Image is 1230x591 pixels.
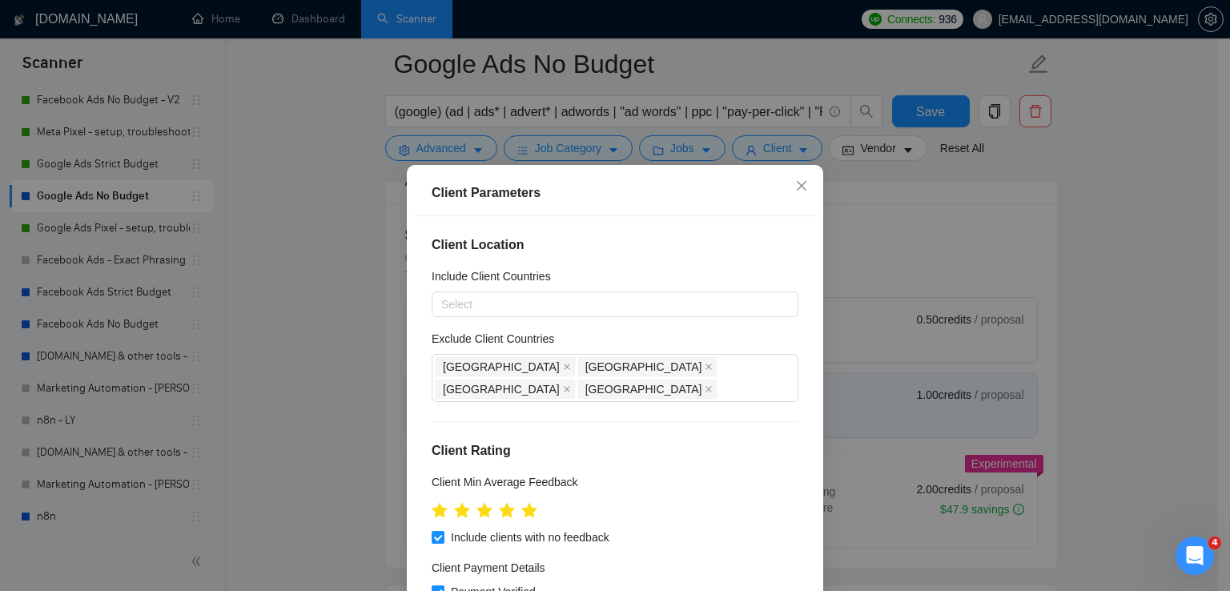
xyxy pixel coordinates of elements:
[563,363,571,371] span: close
[454,503,470,519] span: star
[432,330,554,348] h5: Exclude Client Countries
[443,380,560,398] span: [GEOGRAPHIC_DATA]
[499,503,515,519] span: star
[432,473,578,491] h5: Client Min Average Feedback
[578,357,717,376] span: Pakistan
[563,385,571,393] span: close
[705,385,713,393] span: close
[521,503,537,519] span: star
[585,358,702,376] span: [GEOGRAPHIC_DATA]
[476,503,492,519] span: star
[432,560,545,577] h4: Client Payment Details
[780,165,823,208] button: Close
[795,179,808,192] span: close
[436,357,575,376] span: India
[432,183,798,203] div: Client Parameters
[578,380,717,399] span: Bangladesh
[1176,537,1214,575] iframe: Intercom live chat
[432,503,448,519] span: star
[432,267,551,285] h5: Include Client Countries
[443,358,560,376] span: [GEOGRAPHIC_DATA]
[432,441,798,460] h4: Client Rating
[705,363,713,371] span: close
[1208,537,1221,549] span: 4
[432,235,798,255] h4: Client Location
[436,380,575,399] span: China
[585,380,702,398] span: [GEOGRAPHIC_DATA]
[444,529,616,547] span: Include clients with no feedback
